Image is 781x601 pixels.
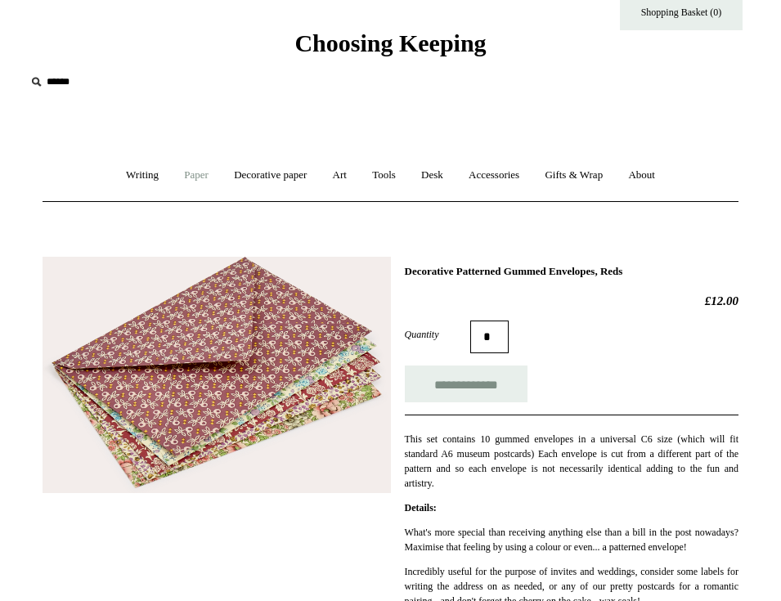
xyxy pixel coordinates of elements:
[43,257,391,493] img: Decorative Patterned Gummed Envelopes, Reds
[457,154,531,197] a: Accessories
[405,294,738,308] h2: £12.00
[361,154,407,197] a: Tools
[405,525,738,554] p: What's more special than receiving anything else than a bill in the post nowadays? Maximise that ...
[222,154,318,197] a: Decorative paper
[405,432,738,491] p: This set contains 10 gummed envelopes in a universal C6 size (which will fit standard A6 museum p...
[405,327,470,342] label: Quantity
[405,502,437,514] strong: Details:
[294,29,486,56] span: Choosing Keeping
[617,154,667,197] a: About
[321,154,358,197] a: Art
[294,43,486,54] a: Choosing Keeping
[173,154,220,197] a: Paper
[405,265,738,278] h1: Decorative Patterned Gummed Envelopes, Reds
[533,154,614,197] a: Gifts & Wrap
[114,154,170,197] a: Writing
[410,154,455,197] a: Desk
